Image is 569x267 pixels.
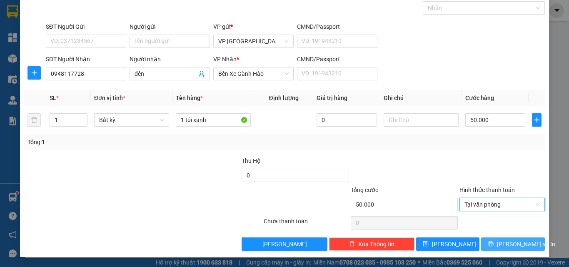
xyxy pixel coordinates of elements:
[50,95,56,101] span: SL
[99,114,164,126] span: Bất kỳ
[130,55,210,64] div: Người nhận
[481,237,545,251] button: printer[PERSON_NAME] và In
[130,22,210,31] div: Người gửi
[465,95,494,101] span: Cước hàng
[213,22,294,31] div: VP gửi
[349,241,355,247] span: delete
[27,137,220,147] div: Tổng: 1
[423,241,429,247] span: save
[358,240,394,249] span: Xóa Thông tin
[263,217,350,231] div: Chưa thanh toán
[94,95,125,101] span: Đơn vị tính
[176,113,251,127] input: VD: Bàn, Ghế
[380,90,462,106] th: Ghi chú
[28,70,40,76] span: plus
[218,67,289,80] span: Bến Xe Gành Hào
[176,95,203,101] span: Tên hàng
[464,198,540,211] span: Tại văn phòng
[317,113,377,127] input: 0
[46,22,126,31] div: SĐT Người Gửi
[497,240,555,249] span: [PERSON_NAME] và In
[384,113,459,127] input: Ghi Chú
[27,66,41,80] button: plus
[269,95,298,101] span: Định lượng
[329,237,414,251] button: deleteXóa Thông tin
[459,187,515,193] label: Hình thức thanh toán
[351,187,378,193] span: Tổng cước
[46,55,126,64] div: SĐT Người Nhận
[416,237,480,251] button: save[PERSON_NAME]
[242,237,327,251] button: [PERSON_NAME]
[488,241,494,247] span: printer
[532,113,542,127] button: plus
[317,95,347,101] span: Giá trị hàng
[532,117,541,123] span: plus
[198,70,205,77] span: user-add
[213,56,237,62] span: VP Nhận
[432,240,477,249] span: [PERSON_NAME]
[218,35,289,47] span: VP Sài Gòn
[27,113,41,127] button: delete
[297,55,377,64] div: CMND/Passport
[297,22,377,31] div: CMND/Passport
[242,157,261,164] span: Thu Hộ
[262,240,307,249] span: [PERSON_NAME]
